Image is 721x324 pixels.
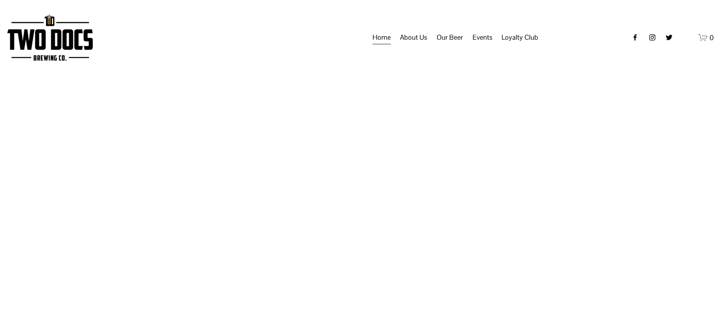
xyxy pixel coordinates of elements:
span: Our Beer [437,31,463,44]
span: Events [473,31,492,44]
span: Loyalty Club [502,31,538,44]
a: folder dropdown [437,31,463,45]
a: instagram-unauth [648,34,656,41]
a: folder dropdown [400,31,427,45]
a: twitter-unauth [665,34,673,41]
a: Home [373,31,391,45]
a: 0 items in cart [698,33,714,42]
a: folder dropdown [502,31,538,45]
span: About Us [400,31,427,44]
a: Facebook [631,34,639,41]
img: Two Docs Brewing Co. [7,15,93,61]
span: 0 [710,33,714,42]
h1: Beer is Art. [94,177,628,224]
a: folder dropdown [473,31,492,45]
